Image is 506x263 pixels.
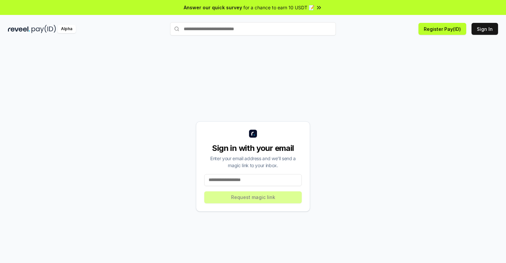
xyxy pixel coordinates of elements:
button: Sign In [472,23,498,35]
img: pay_id [32,25,56,33]
div: Alpha [57,25,76,33]
button: Register Pay(ID) [418,23,466,35]
img: logo_small [249,130,257,138]
span: for a chance to earn 10 USDT 📝 [243,4,314,11]
span: Answer our quick survey [184,4,242,11]
img: reveel_dark [8,25,30,33]
div: Sign in with your email [204,143,302,154]
div: Enter your email address and we’ll send a magic link to your inbox. [204,155,302,169]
